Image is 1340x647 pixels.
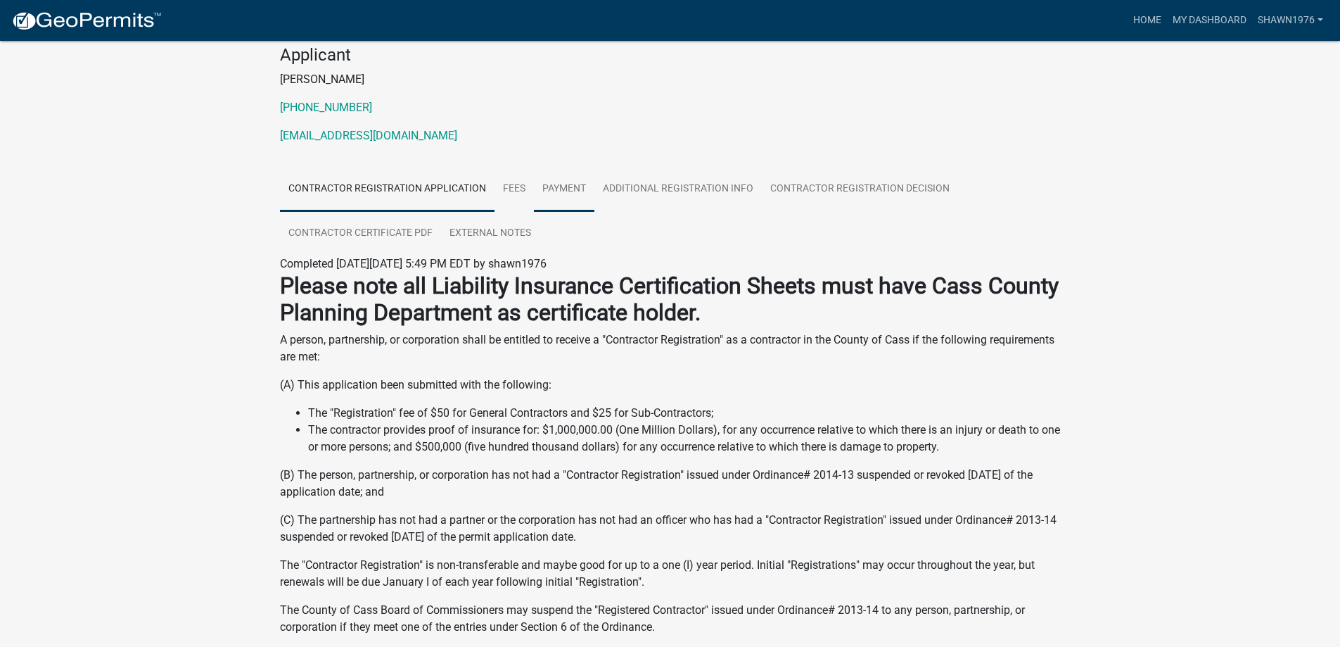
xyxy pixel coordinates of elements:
[1167,7,1252,34] a: My Dashboard
[280,211,441,256] a: Contractor Certificate PDF
[308,422,1061,456] li: The contractor provides proof of insurance for: $1,000,000.00 (One Million Dollars), for any occu...
[308,405,1061,422] li: The "Registration" fee of $50 for General Contractors and $25 for Sub-Contractors;
[280,257,547,270] span: Completed [DATE][DATE] 5:49 PM EDT by shawn1976
[441,211,540,256] a: External Notes
[280,332,1061,365] p: A person, partnership, or corporation shall be entitled to receive a "Contractor Registration" as...
[280,71,1061,88] p: [PERSON_NAME]
[280,45,1061,65] h4: Applicant
[594,167,762,212] a: Additional Registration Info
[280,557,1061,591] p: The "Contractor Registration" is non-transferable and maybe good for up to a one (I) year period....
[534,167,594,212] a: Payment
[494,167,534,212] a: Fees
[762,167,958,212] a: Contractor Registration Decision
[280,101,372,114] a: [PHONE_NUMBER]
[280,512,1061,546] p: (C) The partnership has not had a partner or the corporation has not had an officer who has had a...
[280,377,1061,394] p: (A) This application been submitted with the following:
[280,467,1061,501] p: (B) The person, partnership, or corporation has not had a "Contractor Registration" issued under ...
[280,129,457,142] a: [EMAIL_ADDRESS][DOMAIN_NAME]
[280,167,494,212] a: Contractor Registration Application
[280,602,1061,636] p: The County of Cass Board of Commissioners may suspend the "Registered Contractor" issued under Or...
[1252,7,1329,34] a: shawn1976
[1128,7,1167,34] a: Home
[280,272,1059,326] strong: Please note all Liability Insurance Certification Sheets must have Cass County Planning Departmen...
